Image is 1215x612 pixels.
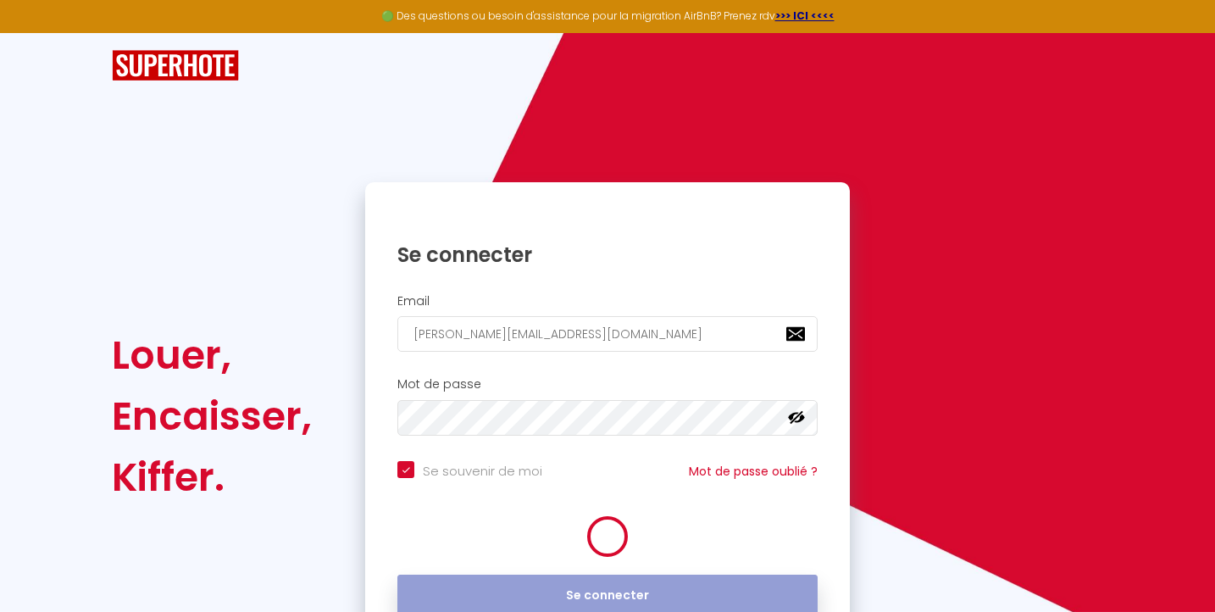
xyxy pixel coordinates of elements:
[397,377,818,392] h2: Mot de passe
[397,316,818,352] input: Ton Email
[112,447,312,508] div: Kiffer.
[775,8,835,23] a: >>> ICI <<<<
[397,242,818,268] h1: Se connecter
[689,463,818,480] a: Mot de passe oublié ?
[112,50,239,81] img: SuperHote logo
[112,325,312,386] div: Louer,
[112,386,312,447] div: Encaisser,
[397,294,818,309] h2: Email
